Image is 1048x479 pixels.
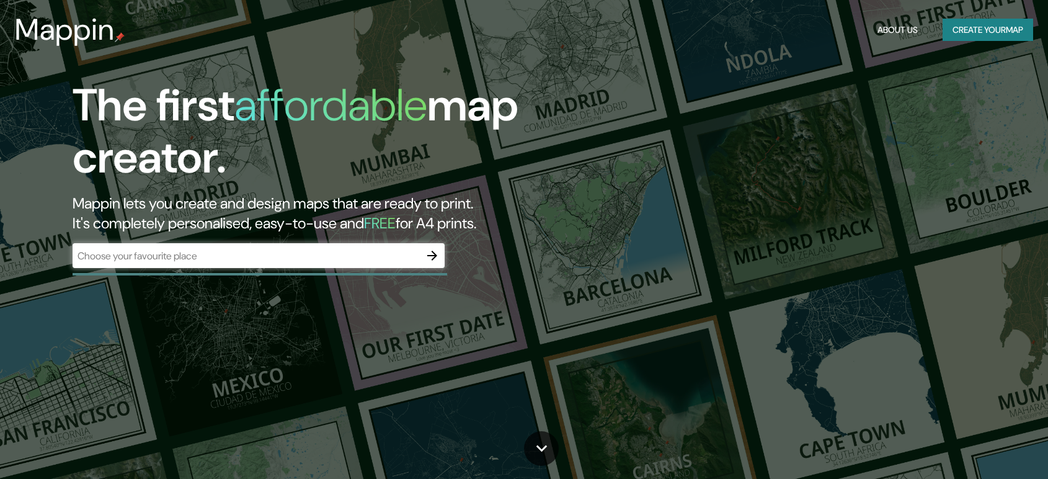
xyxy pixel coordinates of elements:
[15,12,115,47] h3: Mappin
[73,194,597,233] h2: Mappin lets you create and design maps that are ready to print. It's completely personalised, eas...
[943,19,1033,42] button: Create yourmap
[115,32,125,42] img: mappin-pin
[73,249,420,263] input: Choose your favourite place
[234,76,427,134] h1: affordable
[364,213,396,233] h5: FREE
[873,19,923,42] button: About Us
[73,79,597,194] h1: The first map creator.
